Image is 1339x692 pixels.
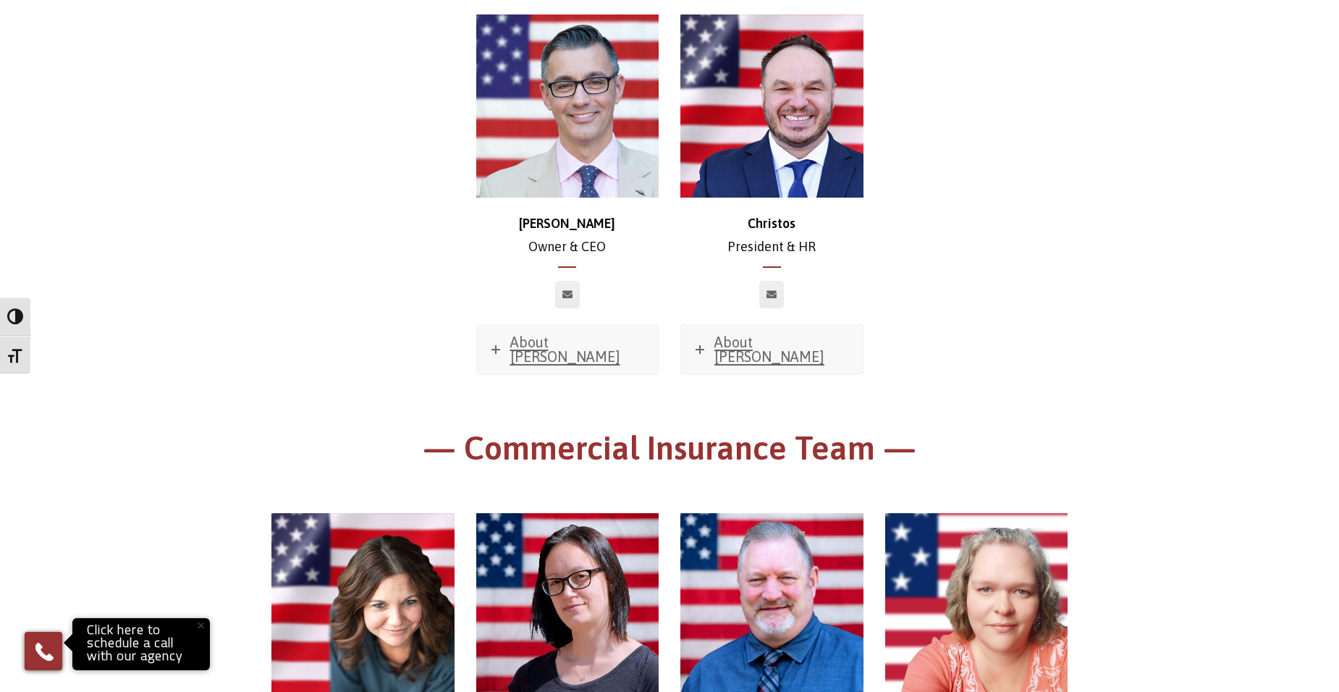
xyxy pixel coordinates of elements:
p: Click here to schedule a call with our agency [76,622,206,667]
a: About [PERSON_NAME] [681,325,863,374]
img: chris-500x500 (1) [476,14,659,198]
button: Close [185,609,216,641]
a: About [PERSON_NAME] [477,325,659,374]
span: About [PERSON_NAME] [714,334,824,365]
p: Owner & CEO [476,212,659,259]
p: President & HR [680,212,863,259]
span: About [PERSON_NAME] [510,334,620,365]
img: Phone icon [33,640,56,663]
strong: [PERSON_NAME] [519,216,615,231]
strong: Christos [748,216,795,231]
h1: — Commercial Insurance Team — [271,427,1068,477]
img: Christos_500x500 [680,14,863,198]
